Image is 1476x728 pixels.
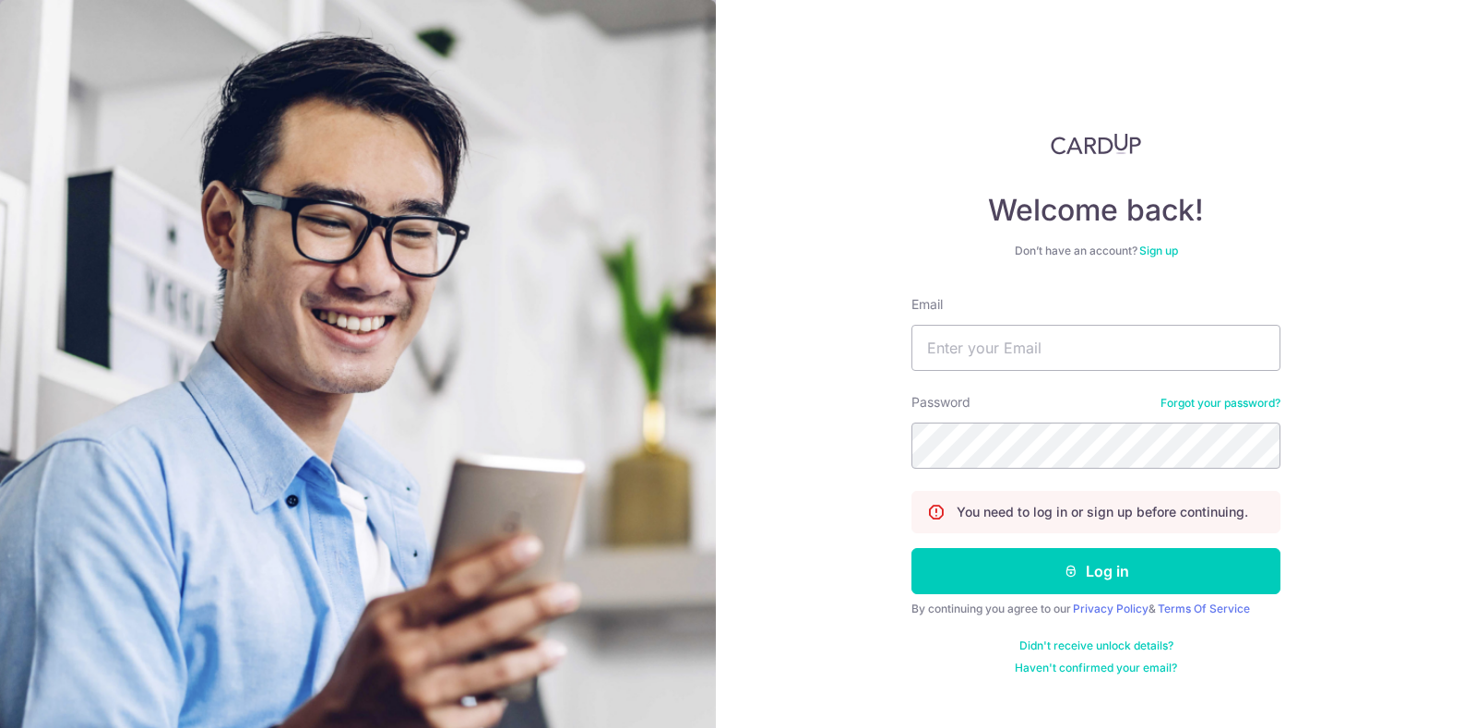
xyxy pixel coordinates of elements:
[1139,244,1178,257] a: Sign up
[911,393,970,412] label: Password
[957,503,1248,521] p: You need to log in or sign up before continuing.
[1073,602,1149,615] a: Privacy Policy
[1158,602,1250,615] a: Terms Of Service
[911,325,1280,371] input: Enter your Email
[1161,396,1280,411] a: Forgot your password?
[1019,638,1173,653] a: Didn't receive unlock details?
[911,295,943,314] label: Email
[1015,661,1177,675] a: Haven't confirmed your email?
[911,192,1280,229] h4: Welcome back!
[1051,133,1141,155] img: CardUp Logo
[911,244,1280,258] div: Don’t have an account?
[911,602,1280,616] div: By continuing you agree to our &
[911,548,1280,594] button: Log in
